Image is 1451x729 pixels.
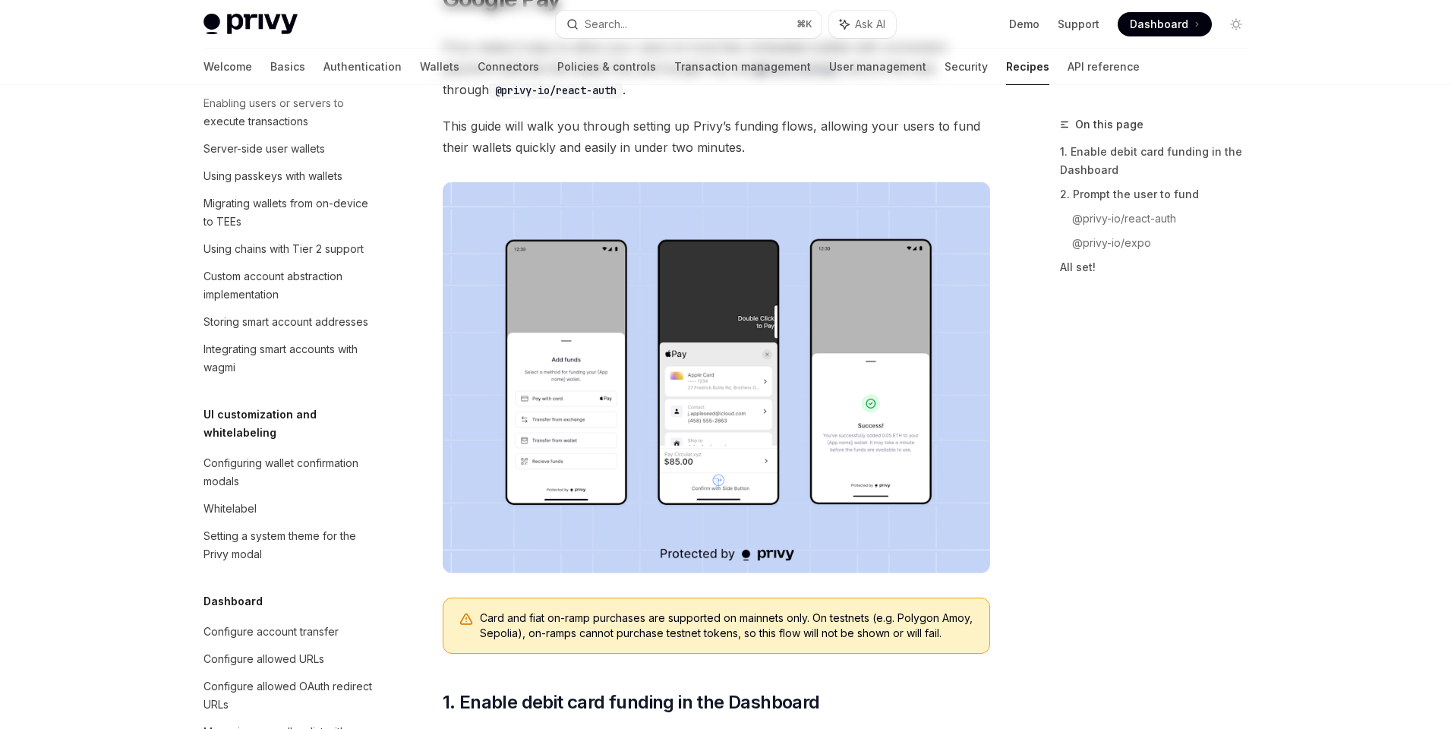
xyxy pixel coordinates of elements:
[1130,17,1188,32] span: Dashboard
[191,135,386,163] a: Server-side user wallets
[674,49,811,85] a: Transaction management
[1006,49,1049,85] a: Recipes
[203,313,368,331] div: Storing smart account addresses
[489,82,623,99] code: @privy-io/react-auth
[270,49,305,85] a: Basics
[203,677,377,714] div: Configure allowed OAuth redirect URLs
[1224,12,1248,36] button: Toggle dark mode
[1075,115,1143,134] span: On this page
[855,17,885,32] span: Ask AI
[191,235,386,263] a: Using chains with Tier 2 support
[556,11,822,38] button: Search...⌘K
[480,611,974,641] div: Card and fiat on-ramp purchases are supported on mainnets only. On testnets (e.g. Polygon Amoy, S...
[203,94,377,131] div: Enabling users or servers to execute transactions
[443,690,820,715] span: 1. Enable debit card funding in the Dashboard
[191,645,386,673] a: Configure allowed URLs
[203,650,324,668] div: Configure allowed URLs
[191,190,386,235] a: Migrating wallets from on-device to TEEs
[829,11,896,38] button: Ask AI
[829,49,926,85] a: User management
[323,49,402,85] a: Authentication
[420,49,459,85] a: Wallets
[796,18,812,30] span: ⌘ K
[459,612,474,627] svg: Warning
[191,618,386,645] a: Configure account transfer
[203,527,377,563] div: Setting a system theme for the Privy modal
[203,140,325,158] div: Server-side user wallets
[1060,255,1260,279] a: All set!
[203,592,263,611] h5: Dashboard
[203,167,342,185] div: Using passkeys with wallets
[203,194,377,231] div: Migrating wallets from on-device to TEEs
[478,49,539,85] a: Connectors
[191,90,386,135] a: Enabling users or servers to execute transactions
[1072,207,1260,231] a: @privy-io/react-auth
[945,49,988,85] a: Security
[1058,17,1099,32] a: Support
[191,163,386,190] a: Using passkeys with wallets
[1009,17,1039,32] a: Demo
[203,454,377,491] div: Configuring wallet confirmation modals
[1118,12,1212,36] a: Dashboard
[203,267,377,304] div: Custom account abstraction implementation
[203,240,364,258] div: Using chains with Tier 2 support
[191,308,386,336] a: Storing smart account addresses
[443,115,990,158] span: This guide will walk you through setting up Privy’s funding flows, allowing your users to fund th...
[191,673,386,718] a: Configure allowed OAuth redirect URLs
[585,15,627,33] div: Search...
[203,49,252,85] a: Welcome
[191,522,386,568] a: Setting a system theme for the Privy modal
[191,263,386,308] a: Custom account abstraction implementation
[191,450,386,495] a: Configuring wallet confirmation modals
[1060,182,1260,207] a: 2. Prompt the user to fund
[191,495,386,522] a: Whitelabel
[1060,140,1260,182] a: 1. Enable debit card funding in the Dashboard
[203,340,377,377] div: Integrating smart accounts with wagmi
[1068,49,1140,85] a: API reference
[443,182,990,573] img: card-based-funding
[557,49,656,85] a: Policies & controls
[191,336,386,381] a: Integrating smart accounts with wagmi
[203,14,298,35] img: light logo
[1072,231,1260,255] a: @privy-io/expo
[203,500,257,518] div: Whitelabel
[203,406,386,442] h5: UI customization and whitelabeling
[203,623,339,641] div: Configure account transfer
